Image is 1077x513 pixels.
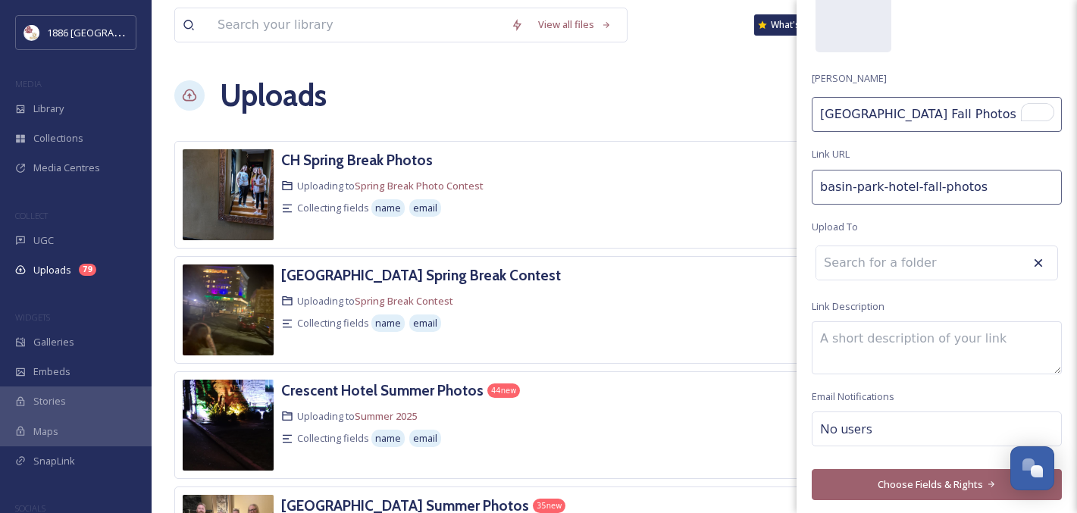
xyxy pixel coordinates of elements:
[33,335,74,349] span: Galleries
[531,10,619,39] a: View all files
[812,299,884,314] span: Link Description
[355,409,417,423] a: Summer 2025
[183,264,274,355] img: Amygans06%40gmail.com-IMG_2832.jpeg
[15,210,48,221] span: COLLECT
[413,201,437,215] span: email
[33,233,54,248] span: UGC
[33,364,70,379] span: Embeds
[812,97,1062,132] input: To enrich screen reader interactions, please activate Accessibility in Grammarly extension settings
[297,201,369,215] span: Collecting fields
[487,383,520,398] div: 44 new
[297,316,369,330] span: Collecting fields
[355,294,453,308] a: Spring Break Contest
[812,469,1062,500] button: Choose Fields & Rights
[15,78,42,89] span: MEDIA
[812,71,887,86] span: [PERSON_NAME]
[220,73,327,118] a: Uploads
[33,102,64,116] span: Library
[281,380,484,402] a: Crescent Hotel Summer Photos
[33,131,83,145] span: Collections
[812,147,850,161] span: Link URL
[355,179,484,192] a: Spring Break Photo Contest
[210,8,503,42] input: Search your library
[533,499,565,513] div: 35 new
[816,246,983,280] input: Search for a folder
[820,420,872,438] span: No users
[754,14,830,36] a: What's New
[15,311,50,323] span: WIDGETS
[33,424,58,439] span: Maps
[375,316,401,330] span: name
[281,149,433,171] a: CH Spring Break Photos
[1010,446,1054,490] button: Open Chat
[33,263,71,277] span: Uploads
[33,161,100,175] span: Media Centres
[413,316,437,330] span: email
[812,389,894,404] span: Email Notifications
[24,25,39,40] img: logos.png
[812,170,1062,205] input: mylink
[33,454,75,468] span: SnapLink
[183,149,274,240] img: ea421a56-711e-4a7a-bcc0-98ed7bd31b9a.jpg
[47,25,167,39] span: 1886 [GEOGRAPHIC_DATA]
[297,179,484,193] span: Uploading to
[413,431,437,446] span: email
[183,380,274,471] img: c0d94fe8-5817-4cb4-931c-27b66d6c905c.jpg
[33,394,66,408] span: Stories
[297,294,453,308] span: Uploading to
[281,151,433,169] h3: CH Spring Break Photos
[281,264,561,286] a: [GEOGRAPHIC_DATA] Spring Break Contest
[375,201,401,215] span: name
[297,431,369,446] span: Collecting fields
[375,431,401,446] span: name
[79,264,96,276] div: 79
[281,381,484,399] h3: Crescent Hotel Summer Photos
[297,409,417,424] span: Uploading to
[281,266,561,284] h3: [GEOGRAPHIC_DATA] Spring Break Contest
[812,220,858,234] span: Upload To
